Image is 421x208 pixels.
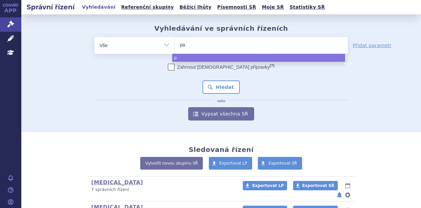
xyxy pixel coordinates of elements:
[344,191,351,199] button: nastavení
[189,146,253,154] h2: Sledovaná řízení
[188,107,254,121] a: Vypsat všechna SŘ
[119,3,176,12] a: Referenční skupiny
[215,3,258,12] a: Písemnosti SŘ
[203,80,240,94] button: Hledat
[302,183,334,188] span: Exportovat SŘ
[344,182,351,190] button: lhůty
[287,3,327,12] a: Statistiky SŘ
[260,3,286,12] a: Moje SŘ
[172,54,345,62] li: p
[293,181,338,190] a: Exportovat SŘ
[353,42,392,49] a: Přidat parametr
[168,64,274,70] label: Zahrnout [DEMOGRAPHIC_DATA] přípravky
[270,63,274,68] abbr: (?)
[268,161,297,166] span: Exportovat SŘ
[80,3,118,12] a: Vyhledávání
[209,157,252,170] a: Exportovat LP
[21,2,80,12] h2: Správní řízení
[243,181,287,190] a: Exportovat LP
[258,157,302,170] a: Exportovat SŘ
[91,179,143,186] a: [MEDICAL_DATA]
[336,191,343,199] button: notifikace
[140,157,203,170] a: Vytvořit novou skupinu SŘ
[178,3,213,12] a: Běžící lhůty
[154,24,288,32] h2: Vyhledávání ve správních řízeních
[252,183,284,188] span: Exportovat LP
[219,161,247,166] span: Exportovat LP
[91,187,234,193] p: 7 správních řízení
[214,99,229,103] i: nebo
